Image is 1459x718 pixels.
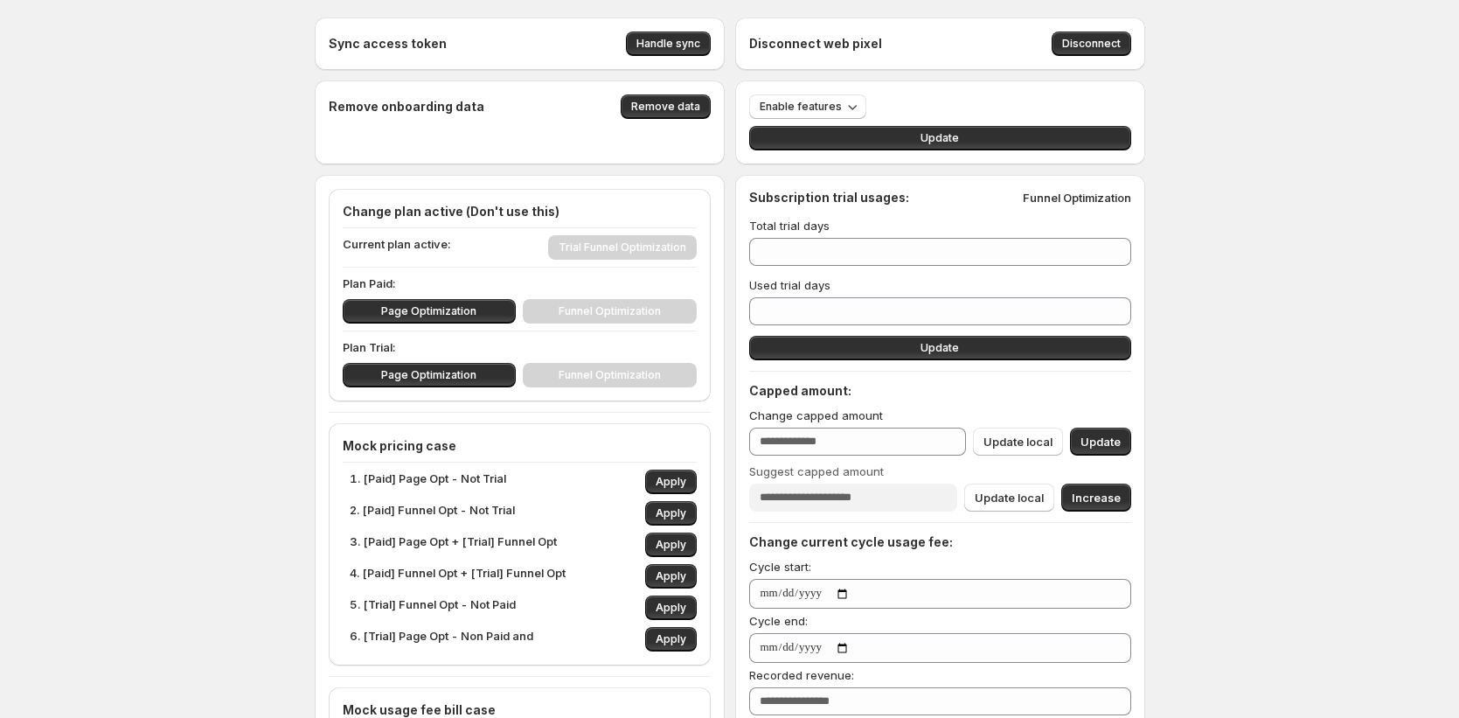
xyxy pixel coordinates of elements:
[656,538,686,552] span: Apply
[350,533,557,557] p: 3. [Paid] Page Opt + [Trial] Funnel Opt
[921,131,959,145] span: Update
[964,484,1054,512] button: Update local
[749,533,1131,551] h4: Change current cycle usage fee:
[645,501,697,526] button: Apply
[645,533,697,557] button: Apply
[645,627,697,652] button: Apply
[749,189,909,206] h4: Subscription trial usages:
[645,470,697,494] button: Apply
[343,363,517,387] button: Page Optimization
[1070,428,1131,456] button: Update
[329,35,447,52] h4: Sync access token
[343,203,697,220] h4: Change plan active (Don't use this)
[350,470,506,494] p: 1. [Paid] Page Opt - Not Trial
[983,433,1053,450] span: Update local
[343,437,697,455] h4: Mock pricing case
[975,489,1044,506] span: Update local
[921,341,959,355] span: Update
[973,428,1063,456] button: Update local
[749,614,808,628] span: Cycle end:
[760,100,842,114] span: Enable features
[749,94,866,119] button: Enable features
[350,501,515,526] p: 2. [Paid] Funnel Opt - Not Trial
[381,304,476,318] span: Page Optimization
[656,632,686,646] span: Apply
[749,408,883,422] span: Change capped amount
[749,382,1131,400] h4: Capped amount:
[350,596,516,620] p: 5. [Trial] Funnel Opt - Not Paid
[1052,31,1131,56] button: Disconnect
[645,564,697,589] button: Apply
[645,596,697,620] button: Apply
[656,475,686,489] span: Apply
[749,336,1131,360] button: Update
[343,299,517,324] button: Page Optimization
[343,338,697,356] p: Plan Trial:
[749,560,811,574] span: Cycle start:
[329,98,484,115] h4: Remove onboarding data
[636,37,700,51] span: Handle sync
[1061,484,1131,512] button: Increase
[749,278,830,292] span: Used trial days
[749,668,854,682] span: Recorded revenue:
[749,464,884,478] span: Suggest capped amount
[343,275,697,292] p: Plan Paid:
[381,368,476,382] span: Page Optimization
[656,601,686,615] span: Apply
[749,219,830,233] span: Total trial days
[1072,489,1121,506] span: Increase
[626,31,711,56] button: Handle sync
[1080,433,1121,450] span: Update
[1062,37,1121,51] span: Disconnect
[350,564,566,589] p: 4. [Paid] Funnel Opt + [Trial] Funnel Opt
[631,100,700,114] span: Remove data
[1023,189,1131,206] p: Funnel Optimization
[343,235,451,260] p: Current plan active:
[749,126,1131,150] button: Update
[621,94,711,119] button: Remove data
[656,569,686,583] span: Apply
[350,627,533,652] p: 6. [Trial] Page Opt - Non Paid and
[656,506,686,520] span: Apply
[749,35,882,52] h4: Disconnect web pixel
